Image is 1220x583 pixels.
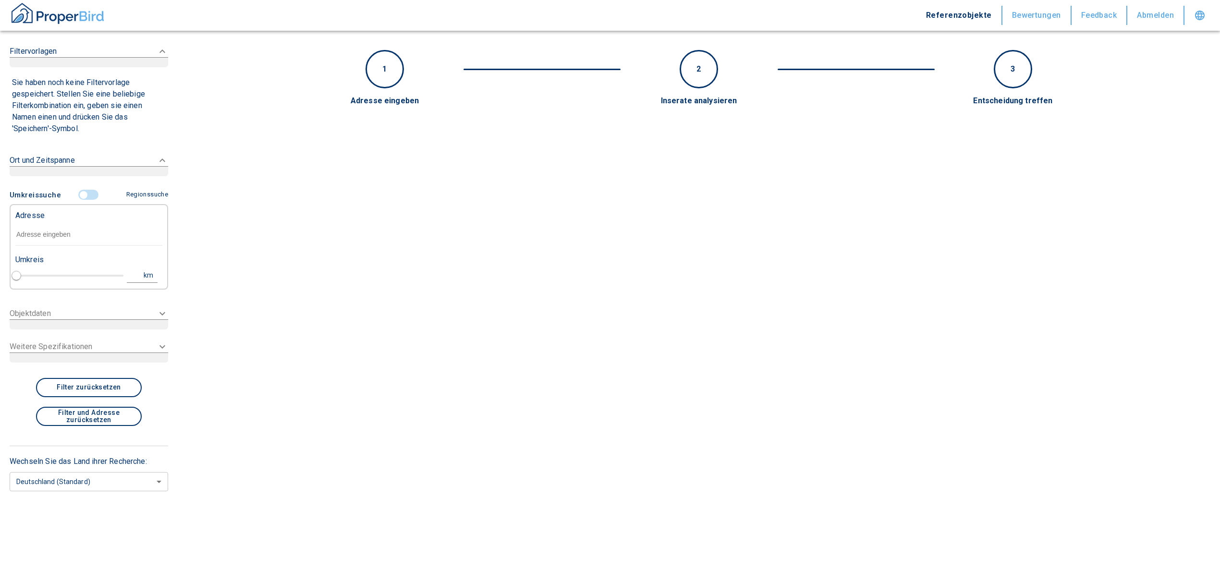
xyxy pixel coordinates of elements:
div: Objektdaten [10,302,168,335]
img: ProperBird Logo and Home Button [10,1,106,25]
button: Referenzobjekte [916,6,1002,25]
p: 3 [1011,63,1015,75]
button: ProperBird Logo and Home Button [10,1,106,29]
p: Wechseln Sie das Land ihrer Recherche: [10,456,168,467]
div: Filtervorlagen [10,36,168,77]
p: Weitere Spezifikationen [10,341,92,352]
button: Filter zurücksetzen [36,378,142,397]
button: Abmelden [1127,6,1184,25]
button: Bewertungen [1002,6,1072,25]
p: 1 [382,63,387,75]
div: Filtervorlagen [10,186,168,294]
button: Umkreissuche [10,186,65,204]
div: Weitere Spezifikationen [10,335,168,368]
button: km [127,268,158,283]
p: 2 [696,63,701,75]
button: Filter und Adresse zurücksetzen [36,407,142,426]
p: Filtervorlagen [10,46,57,57]
p: Objektdaten [10,308,51,319]
p: Adresse [15,210,45,221]
div: Ort und Zeitspanne [10,145,168,186]
p: Umkreis [15,254,44,266]
button: Feedback [1072,6,1128,25]
button: Regionssuche [122,186,168,203]
div: Adresse eingeben [267,96,503,107]
div: Entscheidung treffen [895,96,1131,107]
div: Filtervorlagen [10,77,168,137]
div: Deutschland (Standard) [10,469,168,494]
p: Ort und Zeitspanne [10,155,75,166]
div: Inserate analysieren [581,96,817,107]
div: km [146,269,155,281]
input: Adresse eingeben [15,224,162,246]
p: Sie haben noch keine Filtervorlage gespeichert. Stellen Sie eine beliebige Filterkombination ein,... [12,77,166,134]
